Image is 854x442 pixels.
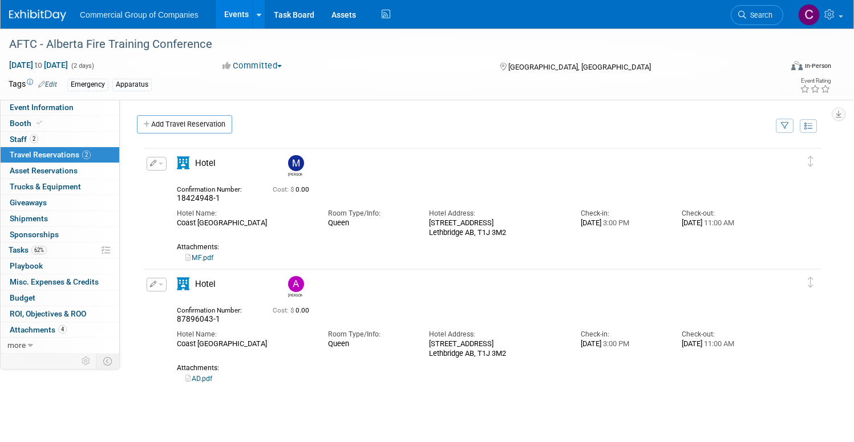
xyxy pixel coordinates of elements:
div: Check-out: [682,330,766,339]
span: Budget [10,293,35,302]
div: Event Format [709,59,831,76]
span: Event Information [10,103,74,112]
div: Hotel Address: [429,330,563,339]
span: Giveaways [10,198,47,207]
span: 4 [58,325,67,334]
div: [STREET_ADDRESS] Lethbridge AB, T1J 3M2 [429,339,563,358]
i: Hotel [177,157,189,169]
span: Asset Reservations [10,166,78,175]
div: Event Rating [800,78,831,84]
div: Coast [GEOGRAPHIC_DATA] [177,218,311,228]
span: Shipments [10,214,48,223]
div: Check-in: [581,209,665,218]
a: ROI, Objectives & ROO [1,306,119,322]
div: Hotel Name: [177,330,311,339]
td: Toggle Event Tabs [96,354,120,368]
a: Travel Reservations2 [1,147,119,163]
div: [DATE] [581,218,665,228]
i: Click and drag to move item [808,277,813,287]
a: Budget [1,290,119,306]
div: Coast [GEOGRAPHIC_DATA] [177,339,311,348]
img: Format-Inperson.png [791,61,803,70]
div: AFTC - Alberta Fire Training Conference [5,34,761,55]
div: Mike Feduniw [285,155,305,177]
div: Apparatus [112,79,152,91]
div: Check-in: [581,330,665,339]
a: Attachments4 [1,322,119,338]
a: Booth [1,116,119,131]
span: Staff [10,135,38,144]
div: [STREET_ADDRESS] Lethbridge AB, T1J 3M2 [429,218,563,237]
div: Adam Dingman [288,292,302,298]
span: 3:00 PM [601,218,629,227]
span: 11:00 AM [702,218,734,227]
span: Booth [10,119,44,128]
i: Hotel [177,278,189,290]
div: Check-out: [682,209,766,218]
td: Tags [9,78,57,91]
span: 2 [30,135,38,143]
span: to [33,60,44,70]
span: Tasks [9,245,47,254]
span: Commercial Group of Companies [80,10,199,19]
span: Travel Reservations [10,150,91,159]
div: In-Person [804,62,831,70]
button: Committed [218,60,286,72]
div: [DATE] [581,339,665,348]
div: [DATE] [682,339,766,348]
a: Shipments [1,211,119,226]
a: Edit [38,80,57,88]
span: Cost: $ [273,185,296,193]
span: Cost: $ [273,306,296,314]
span: 3:00 PM [601,339,629,348]
span: 0.00 [273,185,314,193]
span: 87896043-1 [177,314,220,323]
span: 0.00 [273,306,314,314]
i: Booth reservation complete [37,120,42,126]
a: Sponsorships [1,227,119,242]
a: Misc. Expenses & Credits [1,274,119,290]
span: [GEOGRAPHIC_DATA], [GEOGRAPHIC_DATA] [508,63,651,71]
div: Room Type/Info: [328,330,412,339]
a: more [1,338,119,353]
span: Sponsorships [10,230,59,239]
i: Click and drag to move item [808,156,813,167]
div: Mike Feduniw [288,171,302,177]
a: AD.pdf [185,375,212,383]
span: [DATE] [DATE] [9,60,68,70]
a: Search [731,5,783,25]
a: Tasks62% [1,242,119,258]
span: 18424948-1 [177,193,220,202]
span: more [7,340,26,350]
span: Trucks & Equipment [10,182,81,191]
div: Confirmation Number: [177,182,256,193]
span: 11:00 AM [702,339,734,348]
span: 62% [31,246,47,254]
div: Hotel Address: [429,209,563,218]
div: Attachments: [177,364,766,372]
a: Staff2 [1,132,119,147]
div: Room Type/Info: [328,209,412,218]
span: Playbook [10,261,43,270]
span: Misc. Expenses & Credits [10,277,99,286]
a: Asset Reservations [1,163,119,179]
div: Adam Dingman [285,276,305,298]
div: [DATE] [682,218,766,228]
img: Adam Dingman [288,276,304,292]
span: Attachments [10,325,67,334]
img: ExhibitDay [9,10,66,21]
a: Event Information [1,100,119,115]
a: Giveaways [1,195,119,210]
a: Trucks & Equipment [1,179,119,194]
a: MF.pdf [185,254,213,262]
div: Attachments: [177,243,766,252]
img: Cole Mattern [798,4,820,26]
span: Hotel [195,279,216,289]
td: Personalize Event Tab Strip [76,354,96,368]
a: Add Travel Reservation [137,115,232,133]
div: Queen [328,339,412,348]
div: Hotel Name: [177,209,311,218]
span: Search [746,11,772,19]
span: ROI, Objectives & ROO [10,309,86,318]
div: Confirmation Number: [177,303,256,314]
